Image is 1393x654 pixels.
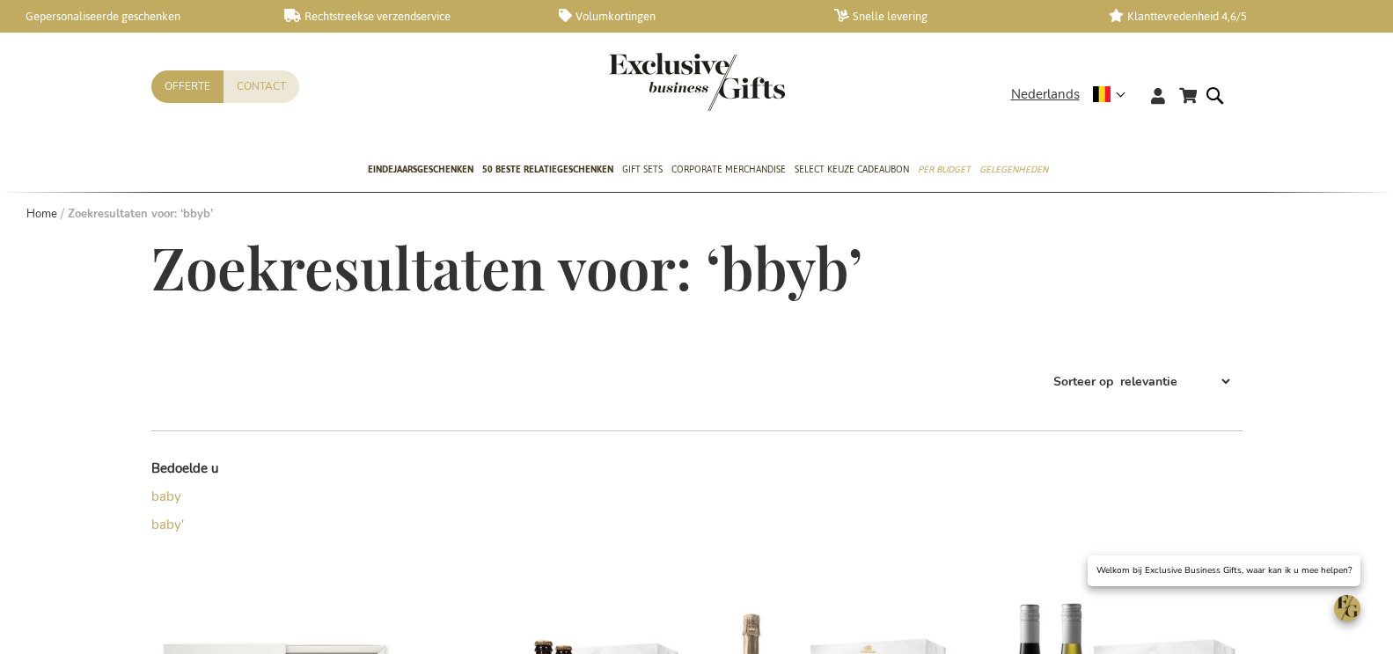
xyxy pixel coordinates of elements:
span: 50 beste relatiegeschenken [482,160,613,179]
dt: Bedoelde u [151,459,424,478]
a: Volumkortingen [559,9,806,24]
a: Snelle levering [834,9,1081,24]
div: Nederlands [1011,85,1137,105]
a: store logo [609,53,697,111]
span: Per Budget [918,160,971,179]
a: Home [26,206,57,222]
strong: Zoekresultaten voor: ‘bbyb’ [68,206,213,222]
span: Nederlands [1011,85,1080,105]
a: Klanttevredenheid 4,6/5 [1109,9,1356,24]
span: Select Keuze Cadeaubon [795,160,909,179]
span: Eindejaarsgeschenken [368,160,473,179]
span: Gift Sets [622,160,663,179]
a: baby' [151,516,184,533]
a: Gepersonaliseerde geschenken [9,9,256,24]
a: Offerte [151,70,224,103]
span: Gelegenheden [979,160,1048,179]
label: Sorteer op [1053,373,1113,390]
a: Contact [224,70,299,103]
span: Zoekresultaten voor: ‘bbyb’ [151,229,862,305]
a: baby [151,488,181,505]
a: Rechtstreekse verzendservice [284,9,532,24]
span: Corporate Merchandise [671,160,786,179]
img: Exclusive Business gifts logo [609,53,785,111]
